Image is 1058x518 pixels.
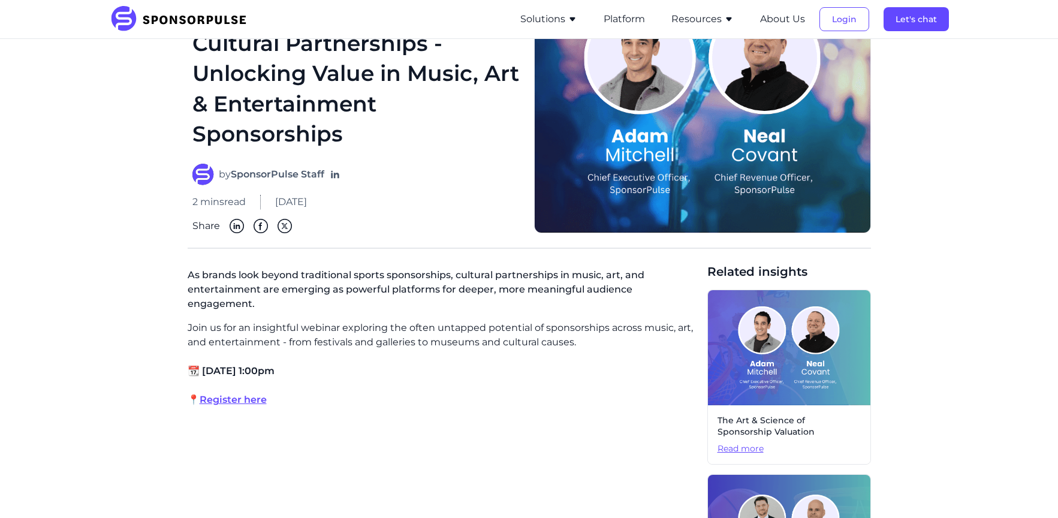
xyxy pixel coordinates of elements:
[604,12,645,26] button: Platform
[219,167,324,182] span: by
[819,7,869,31] button: Login
[329,168,341,180] a: Follow on LinkedIn
[192,195,246,209] span: 2 mins read
[819,14,869,25] a: Login
[192,164,214,185] img: SponsorPulse Staff
[884,14,949,25] a: Let's chat
[188,394,200,405] span: 📍
[254,219,268,233] img: Facebook
[275,195,307,209] span: [DATE]
[230,219,244,233] img: Linkedin
[671,12,734,26] button: Resources
[604,14,645,25] a: Platform
[760,14,805,25] a: About Us
[188,263,698,321] p: As brands look beyond traditional sports sponsorships, cultural partnerships in music, art, and e...
[707,290,871,465] a: The Art & Science of Sponsorship ValuationRead more
[192,219,220,233] span: Share
[718,443,861,455] span: Read more
[188,321,698,350] p: Join us for an insightful webinar exploring the often untapped potential of sponsorships across m...
[188,365,275,377] span: 📆 [DATE] 1:00pm
[520,12,577,26] button: Solutions
[708,290,870,405] img: On-Demand-Webinar Cover Image
[278,219,292,233] img: Twitter
[718,415,861,438] span: The Art & Science of Sponsorship Valuation
[110,6,255,32] img: SponsorPulse
[760,12,805,26] button: About Us
[200,394,267,405] a: Register here
[707,263,871,280] span: Related insights
[231,168,324,180] strong: SponsorPulse Staff
[884,7,949,31] button: Let's chat
[998,460,1058,518] iframe: Chat Widget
